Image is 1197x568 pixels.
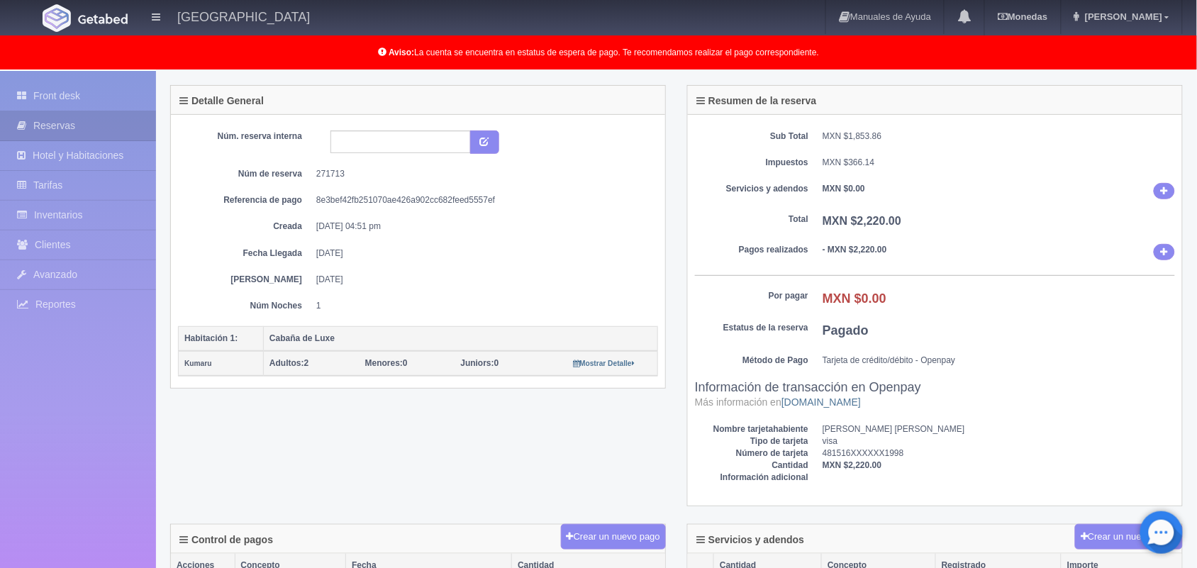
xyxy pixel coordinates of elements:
dt: Cantidad [695,460,808,472]
dd: MXN $366.14 [823,157,1175,169]
dt: [PERSON_NAME] [189,274,302,286]
dd: 271713 [316,168,647,180]
b: Habitación 1: [184,333,238,343]
dt: Por pagar [695,290,808,302]
h4: Detalle General [179,96,264,106]
dt: Creada [189,221,302,233]
dd: MXN $1,853.86 [823,130,1175,143]
dt: Sub Total [695,130,808,143]
span: 2 [269,358,308,368]
b: Monedas [998,11,1047,22]
dt: Núm Noches [189,300,302,312]
dt: Impuestos [695,157,808,169]
dd: 8e3bef42fb251070ae426a902cc682feed5557ef [316,194,647,206]
b: MXN $0.00 [823,291,886,306]
b: Aviso: [389,48,414,57]
h4: [GEOGRAPHIC_DATA] [177,7,310,25]
a: [DOMAIN_NAME] [781,396,861,408]
strong: Menores: [365,358,403,368]
h4: Control de pagos [179,535,273,545]
a: Mostrar Detalle [573,358,635,368]
b: MXN $2,220.00 [823,215,901,227]
h4: Resumen de la reserva [696,96,817,106]
img: Getabed [78,13,128,24]
button: Crear un nuevo pago [561,524,666,550]
span: 0 [461,358,499,368]
b: Pagado [823,323,869,338]
dt: Núm. reserva interna [189,130,302,143]
small: Kumaru [184,360,212,367]
dt: Nombre tarjetahabiente [695,423,808,435]
dt: Servicios y adendos [695,183,808,195]
dd: 1 [316,300,647,312]
span: 0 [365,358,408,368]
h3: Información de transacción en Openpay [695,381,1175,409]
h4: Servicios y adendos [696,535,804,545]
dt: Tipo de tarjeta [695,435,808,447]
dt: Estatus de la reserva [695,322,808,334]
dd: [DATE] [316,247,647,260]
b: - MXN $2,220.00 [823,245,887,255]
dt: Pagos realizados [695,244,808,256]
b: MXN $0.00 [823,184,865,194]
img: Getabed [43,4,71,32]
small: Mostrar Detalle [573,360,635,367]
dt: Referencia de pago [189,194,302,206]
dt: Núm de reserva [189,168,302,180]
dt: Información adicional [695,472,808,484]
dd: visa [823,435,1175,447]
strong: Adultos: [269,358,304,368]
dt: Número de tarjeta [695,447,808,460]
small: Más información en [695,396,861,408]
span: [PERSON_NAME] [1081,11,1162,22]
dd: [DATE] 04:51 pm [316,221,647,233]
dd: [PERSON_NAME] [PERSON_NAME] [823,423,1175,435]
strong: Juniors: [461,358,494,368]
dt: Método de Pago [695,355,808,367]
dt: Total [695,213,808,225]
dd: 481516XXXXXX1998 [823,447,1175,460]
dt: Fecha Llegada [189,247,302,260]
b: MXN $2,220.00 [823,460,881,470]
button: Crear un nuevo cargo [1075,524,1183,550]
dd: Tarjeta de crédito/débito - Openpay [823,355,1175,367]
dd: [DATE] [316,274,647,286]
th: Cabaña de Luxe [264,326,658,351]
